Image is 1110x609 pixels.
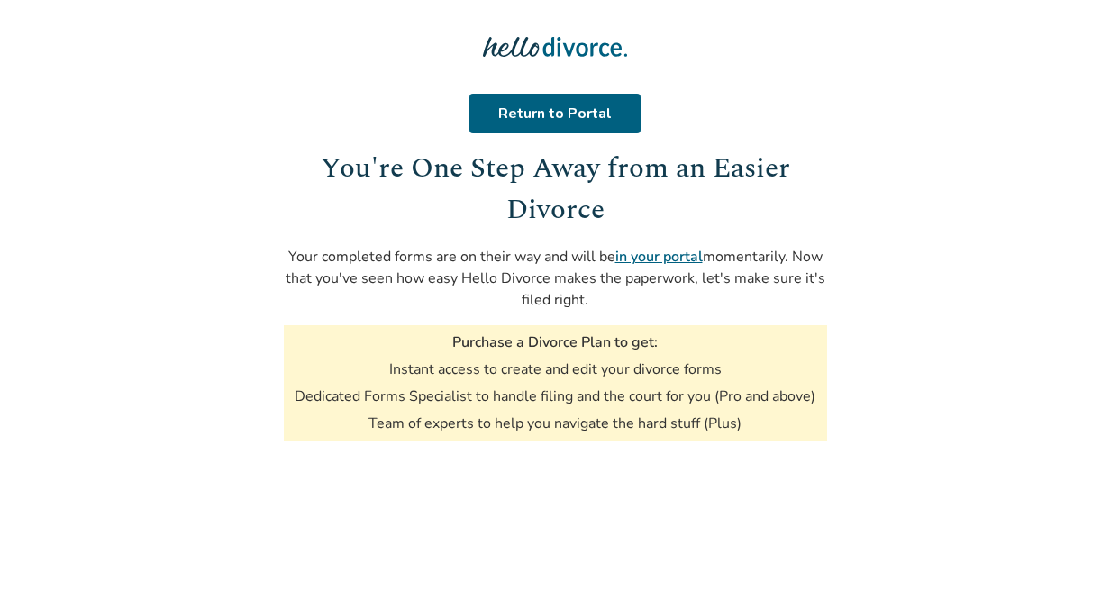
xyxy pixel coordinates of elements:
[284,246,827,311] p: Your completed forms are on their way and will be momentarily. Now that you've seen how easy Hell...
[284,148,827,232] h1: You're One Step Away from an Easier Divorce
[483,29,627,65] img: Hello Divorce Logo
[368,414,742,433] li: Team of experts to help you navigate the hard stuff (Plus)
[452,332,658,352] h3: Purchase a Divorce Plan to get:
[295,386,815,406] li: Dedicated Forms Specialist to handle filing and the court for you (Pro and above)
[473,94,637,133] a: Return to Portal
[389,359,722,379] li: Instant access to create and edit your divorce forms
[615,247,703,267] a: in your portal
